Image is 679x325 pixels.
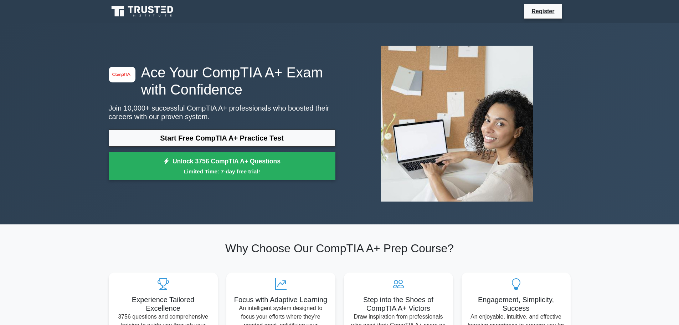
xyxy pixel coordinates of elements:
[109,242,571,255] h2: Why Choose Our CompTIA A+ Prep Course?
[109,152,335,181] a: Unlock 3756 CompTIA A+ QuestionsLimited Time: 7-day free trial!
[109,104,335,121] p: Join 10,000+ successful CompTIA A+ professionals who boosted their careers with our proven system.
[350,295,447,313] h5: Step into the Shoes of CompTIA A+ Victors
[232,295,330,304] h5: Focus with Adaptive Learning
[467,295,565,313] h5: Engagement, Simplicity, Success
[118,167,326,176] small: Limited Time: 7-day free trial!
[527,7,559,16] a: Register
[114,295,212,313] h5: Experience Tailored Excellence
[109,130,335,147] a: Start Free CompTIA A+ Practice Test
[109,64,335,98] h1: Ace Your CompTIA A+ Exam with Confidence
